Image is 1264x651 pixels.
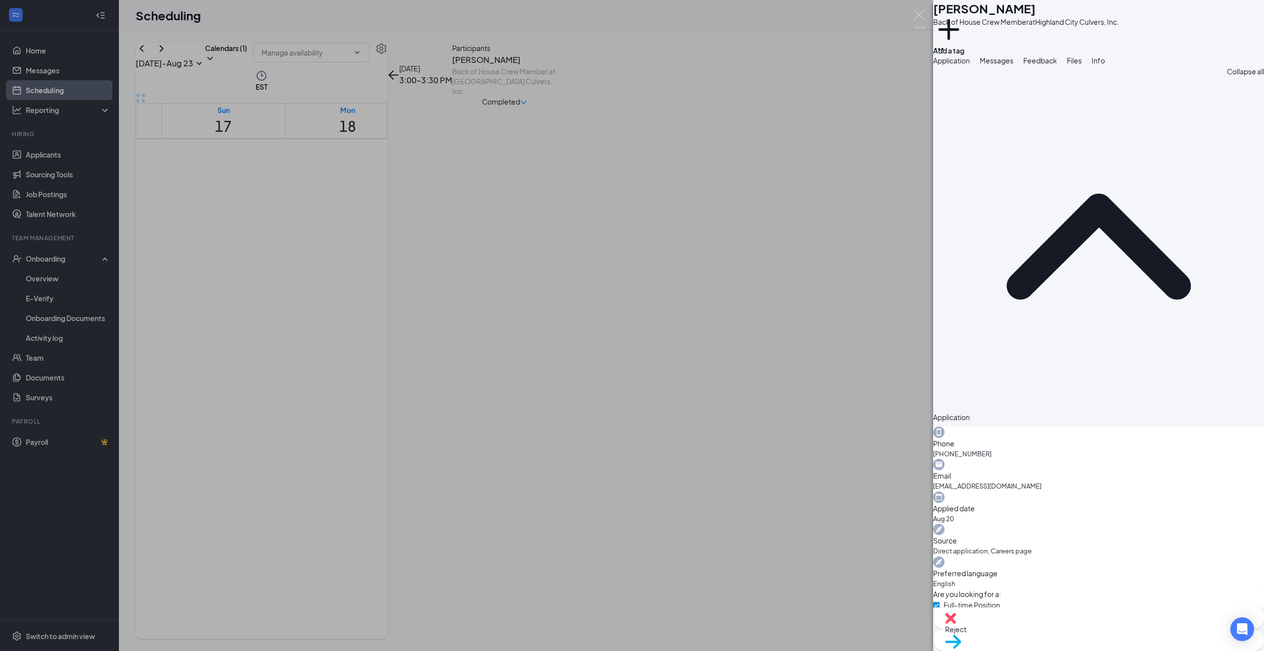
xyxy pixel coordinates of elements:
span: Messages [980,56,1013,65]
span: [EMAIL_ADDRESS][DOMAIN_NAME] [933,481,1264,491]
span: Aug 20 [933,514,1264,524]
span: Phone [933,438,1264,449]
span: Reject [945,624,1252,635]
button: PlusAdd a tag [933,14,964,56]
span: Feedback [1023,56,1057,65]
span: Source [933,535,1264,546]
span: Info [1092,56,1105,65]
span: English [933,579,1264,589]
div: Application [933,412,1264,423]
svg: ChevronUp [933,81,1264,412]
span: Direct application, Careers page [933,546,1264,556]
span: Email [933,470,1264,481]
span: Preferred language [933,568,1264,579]
span: Full-time Position [944,599,1000,610]
div: Back of House Crew Member at Highland City Culvers, Inc. [933,17,1119,27]
svg: Plus [933,14,964,45]
span: Collapse all [1227,66,1264,77]
span: Files [1067,56,1082,65]
span: [PHONE_NUMBER] [933,449,1264,459]
span: Applied date [933,503,1264,514]
span: Application [933,56,970,65]
span: Are you looking for a: [933,589,1001,599]
div: Open Intercom Messenger [1230,617,1254,641]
